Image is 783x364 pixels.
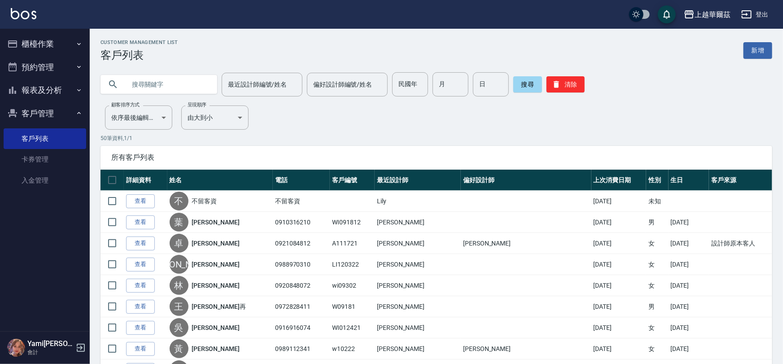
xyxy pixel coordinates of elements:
[646,338,668,360] td: 女
[181,105,249,130] div: 由大到小
[591,275,646,296] td: [DATE]
[111,101,140,108] label: 顧客排序方式
[192,344,240,353] a: [PERSON_NAME]
[192,197,217,206] a: 不留客資
[375,191,461,212] td: Lily
[192,239,240,248] a: [PERSON_NAME]
[126,342,155,356] a: 查看
[330,338,375,360] td: w10222
[591,191,646,212] td: [DATE]
[658,5,676,23] button: save
[192,218,240,227] a: [PERSON_NAME]
[591,296,646,317] td: [DATE]
[273,254,330,275] td: 0988970310
[461,233,591,254] td: [PERSON_NAME]
[375,170,461,191] th: 最近設計師
[170,276,188,295] div: 林
[4,170,86,191] a: 入金管理
[461,338,591,360] td: [PERSON_NAME]
[669,212,709,233] td: [DATE]
[330,212,375,233] td: WI091812
[591,212,646,233] td: [DATE]
[27,339,73,348] h5: Yami[PERSON_NAME]
[101,134,772,142] p: 50 筆資料, 1 / 1
[126,72,210,96] input: 搜尋關鍵字
[111,153,761,162] span: 所有客戶列表
[461,170,591,191] th: 偏好設計師
[669,296,709,317] td: [DATE]
[4,32,86,56] button: 櫃檯作業
[330,170,375,191] th: 客戶編號
[669,338,709,360] td: [DATE]
[646,191,668,212] td: 未知
[646,212,668,233] td: 男
[4,128,86,149] a: 客戶列表
[192,302,246,311] a: [PERSON_NAME]再
[669,275,709,296] td: [DATE]
[273,233,330,254] td: 0921084812
[330,254,375,275] td: LI120322
[744,42,772,59] a: 新增
[591,170,646,191] th: 上次消費日期
[126,321,155,335] a: 查看
[170,255,188,274] div: [PERSON_NAME]
[709,170,772,191] th: 客戶來源
[591,338,646,360] td: [DATE]
[126,258,155,272] a: 查看
[11,8,36,19] img: Logo
[27,348,73,356] p: 會計
[680,5,734,24] button: 上越華爾茲
[273,275,330,296] td: 0920848072
[7,339,25,357] img: Person
[375,296,461,317] td: [PERSON_NAME]
[4,102,86,125] button: 客戶管理
[330,233,375,254] td: A111721
[170,192,188,211] div: 不
[646,254,668,275] td: 女
[124,170,167,191] th: 詳細資料
[188,101,206,108] label: 呈現順序
[646,170,668,191] th: 性別
[167,170,273,191] th: 姓名
[273,191,330,212] td: 不留客資
[4,56,86,79] button: 預約管理
[375,317,461,338] td: [PERSON_NAME]
[4,149,86,170] a: 卡券管理
[330,317,375,338] td: WI012421
[105,105,172,130] div: 依序最後編輯時間
[375,338,461,360] td: [PERSON_NAME]
[375,275,461,296] td: [PERSON_NAME]
[192,260,240,269] a: [PERSON_NAME]
[170,318,188,337] div: 吳
[513,76,542,92] button: 搜尋
[646,296,668,317] td: 男
[4,79,86,102] button: 報表及分析
[126,279,155,293] a: 查看
[273,212,330,233] td: 0910316210
[669,170,709,191] th: 生日
[695,9,731,20] div: 上越華爾茲
[669,317,709,338] td: [DATE]
[126,194,155,208] a: 查看
[170,297,188,316] div: 王
[738,6,772,23] button: 登出
[126,300,155,314] a: 查看
[669,233,709,254] td: [DATE]
[170,213,188,232] div: 葉
[170,234,188,253] div: 卓
[709,233,772,254] td: 設計師原本客人
[126,237,155,250] a: 查看
[591,233,646,254] td: [DATE]
[273,296,330,317] td: 0972828411
[192,323,240,332] a: [PERSON_NAME]
[192,281,240,290] a: [PERSON_NAME]
[375,233,461,254] td: [PERSON_NAME]
[126,215,155,229] a: 查看
[646,317,668,338] td: 女
[375,212,461,233] td: [PERSON_NAME]
[375,254,461,275] td: [PERSON_NAME]
[273,317,330,338] td: 0916916074
[101,39,178,45] h2: Customer Management List
[646,233,668,254] td: 女
[646,275,668,296] td: 女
